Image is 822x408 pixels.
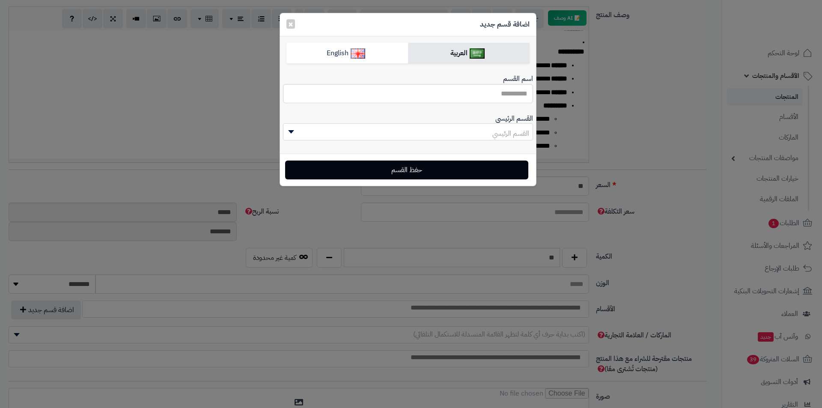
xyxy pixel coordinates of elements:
[480,20,530,30] h4: اضافة قسم جديد
[492,128,529,139] span: القسم الرئيسي
[286,43,408,64] a: English
[503,70,533,84] label: اسم القسم
[495,110,533,124] label: القسم الرئيسي
[285,161,528,179] button: حفظ القسم
[470,48,485,59] img: العربية
[351,48,366,59] img: English
[286,19,295,29] button: ×
[408,43,530,64] a: العربية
